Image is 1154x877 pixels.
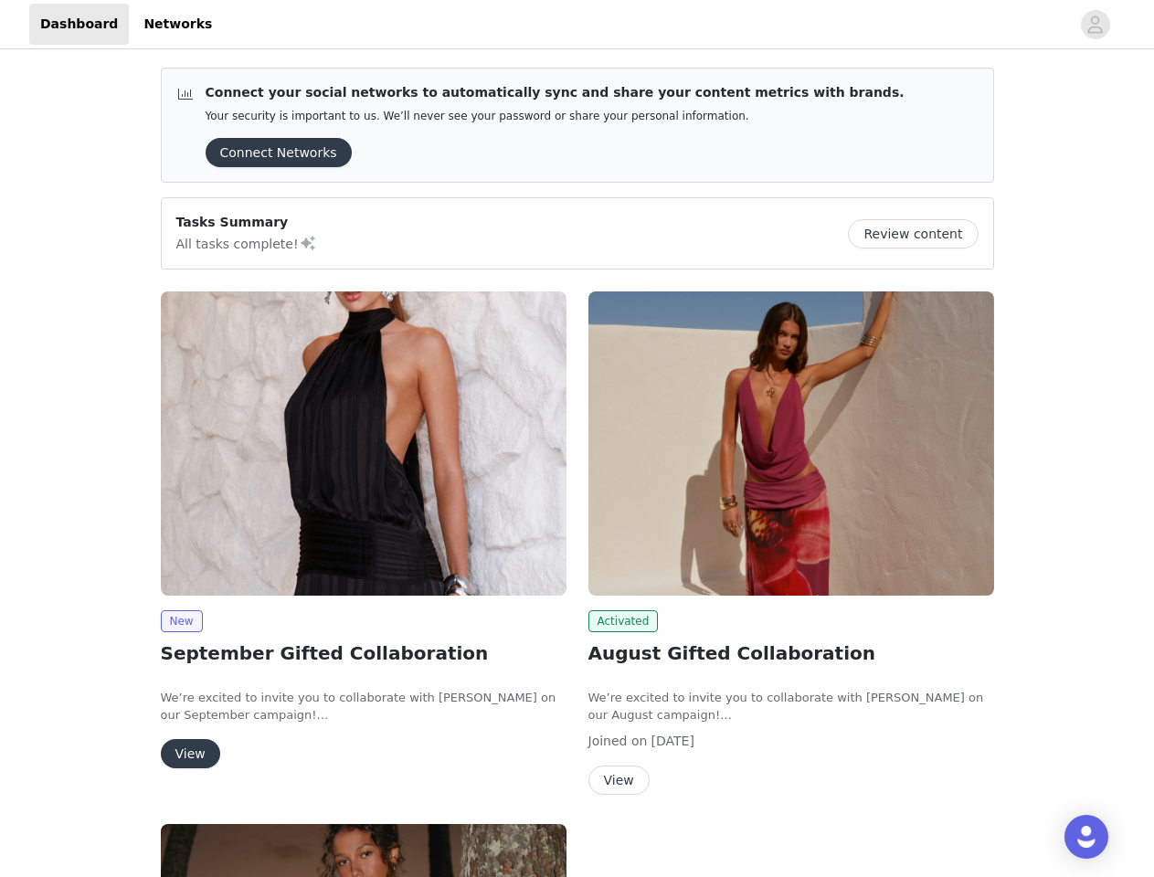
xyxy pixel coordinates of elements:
button: View [588,766,650,795]
img: Peppermayo AUS [588,291,994,596]
a: Networks [132,4,223,45]
a: View [588,774,650,787]
span: New [161,610,203,632]
p: All tasks complete! [176,232,317,254]
p: We’re excited to invite you to collaborate with [PERSON_NAME] on our August campaign! [588,689,994,724]
span: [DATE] [651,734,694,748]
a: Dashboard [29,4,129,45]
div: avatar [1086,10,1104,39]
div: Open Intercom Messenger [1064,815,1108,859]
button: View [161,739,220,768]
p: We’re excited to invite you to collaborate with [PERSON_NAME] on our September campaign! [161,689,566,724]
h2: August Gifted Collaboration [588,639,994,667]
span: Activated [588,610,659,632]
h2: September Gifted Collaboration [161,639,566,667]
p: Tasks Summary [176,213,317,232]
button: Review content [848,219,978,248]
a: View [161,747,220,761]
img: Peppermayo AUS [161,291,566,596]
p: Connect your social networks to automatically sync and share your content metrics with brands. [206,83,905,102]
button: Connect Networks [206,138,352,167]
span: Joined on [588,734,648,748]
p: Your security is important to us. We’ll never see your password or share your personal information. [206,110,905,123]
